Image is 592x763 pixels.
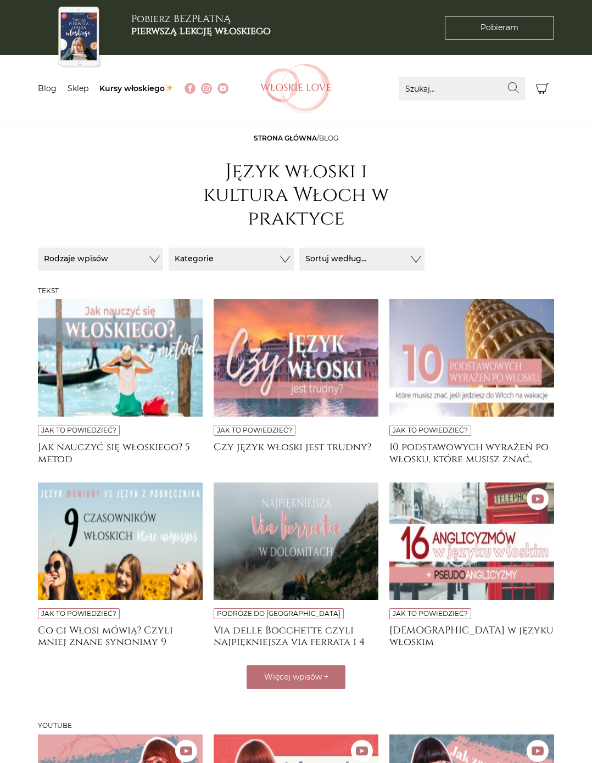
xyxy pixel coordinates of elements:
[389,625,554,647] a: [DEMOGRAPHIC_DATA] w języku włoskim
[254,134,338,142] span: /
[217,426,292,434] a: Jak to powiedzieć?
[41,609,116,618] a: Jak to powiedzieć?
[41,426,116,434] a: Jak to powiedzieć?
[38,625,203,647] a: Co ci Włosi mówią? Czyli mniej znane synonimy 9 znanych czasowników
[38,441,203,463] a: Jak nauczyć się włoskiego? 5 metod
[38,248,163,271] button: Rodzaje wpisów
[131,13,271,37] h3: Pobierz BEZPŁATNĄ
[445,16,554,40] a: Pobieram
[481,22,518,33] span: Pobieram
[169,248,294,271] button: Kategorie
[324,672,328,682] span: +
[264,672,322,682] span: Więcej wpisów
[530,77,554,100] button: Koszyk
[214,625,378,647] a: Via delle Bocchette czyli najpiękniejsza via ferrata i 4 dni trekkingu w [GEOGRAPHIC_DATA]
[38,287,554,295] h3: Tekst
[260,64,332,113] img: Włoskielove
[299,248,425,271] button: Sortuj według...
[319,134,338,142] span: Blog
[186,160,406,231] h1: Język włoski i kultura Włoch w praktyce
[131,24,271,38] b: pierwszą lekcję włoskiego
[393,426,468,434] a: Jak to powiedzieć?
[38,722,554,730] h3: Youtube
[68,83,88,93] a: Sklep
[247,665,345,689] button: Więcej wpisów +
[389,441,554,463] a: 10 podstawowych wyrażeń po włosku, które musisz znać, jeśli jedziesz do [GEOGRAPHIC_DATA] na wakacje
[214,441,378,463] a: Czy język włoski jest trudny?
[254,134,317,142] a: Strona główna
[165,84,173,92] img: ✨
[217,609,340,618] a: Podróże do [GEOGRAPHIC_DATA]
[99,83,174,93] a: Kursy włoskiego
[38,83,57,93] a: Blog
[393,609,468,618] a: Jak to powiedzieć?
[399,77,525,100] input: Szukaj...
